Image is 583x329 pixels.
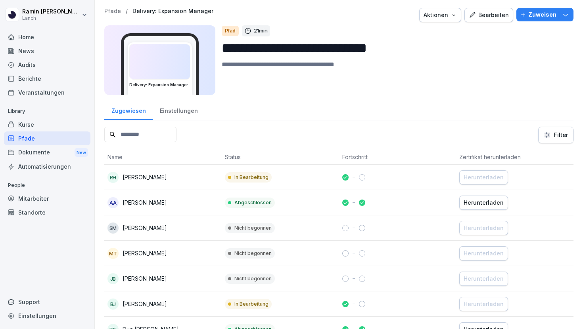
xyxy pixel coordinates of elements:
button: Herunterladen [459,246,508,261]
button: Zuweisen [516,8,573,21]
p: [PERSON_NAME] [123,249,167,257]
button: Herunterladen [459,272,508,286]
a: Mitarbeiter [4,192,90,205]
p: Lanch [22,15,80,21]
p: Nicht begonnen [234,275,272,282]
div: Herunterladen [464,198,504,207]
button: Bearbeiten [464,8,513,22]
th: Name [104,150,222,165]
p: Abgeschlossen [234,199,272,206]
div: AA [107,197,119,208]
div: New [75,148,88,157]
div: Aktionen [424,11,457,19]
p: People [4,179,90,192]
button: Herunterladen [459,221,508,235]
div: BJ [107,299,119,310]
a: Veranstaltungen [4,86,90,99]
p: Ramin [PERSON_NAME] [22,8,80,15]
a: News [4,44,90,58]
a: Standorte [4,205,90,219]
div: SM [107,223,119,234]
th: Status [222,150,339,165]
div: JB [107,273,119,284]
h3: Delivery: Expansion Manager [129,82,190,88]
div: Support [4,295,90,309]
p: Library [4,105,90,118]
a: Pfade [104,8,121,15]
a: Pfade [4,131,90,145]
p: [PERSON_NAME] [123,300,167,308]
div: Herunterladen [464,249,504,258]
p: Nicht begonnen [234,250,272,257]
a: Kurse [4,118,90,131]
a: Einstellungen [4,309,90,323]
a: Audits [4,58,90,72]
a: DokumenteNew [4,145,90,160]
button: Aktionen [419,8,461,22]
p: [PERSON_NAME] [123,224,167,232]
div: Pfad [222,26,239,36]
div: Herunterladen [464,274,504,283]
button: Herunterladen [459,297,508,311]
p: [PERSON_NAME] [123,173,167,181]
div: RH [107,172,119,183]
a: Berichte [4,72,90,86]
a: Einstellungen [153,100,205,120]
p: [PERSON_NAME] [123,198,167,207]
p: Zuweisen [528,10,556,19]
div: Dokumente [4,145,90,160]
th: Fortschritt [339,150,456,165]
div: Filter [543,131,568,139]
div: Herunterladen [464,300,504,308]
button: Herunterladen [459,196,508,210]
a: Delivery: Expansion Manager [132,8,213,15]
p: 21 min [254,27,268,35]
div: Herunterladen [464,224,504,232]
p: In Bearbeitung [234,300,268,308]
th: Zertifikat herunterladen [456,150,573,165]
div: MT [107,248,119,259]
p: / [126,8,128,15]
a: Automatisierungen [4,160,90,173]
p: In Bearbeitung [234,174,268,181]
div: Herunterladen [464,173,504,182]
a: Home [4,30,90,44]
a: Zugewiesen [104,100,153,120]
button: Herunterladen [459,170,508,184]
p: Nicht begonnen [234,224,272,232]
div: Bearbeiten [469,11,509,19]
p: [PERSON_NAME] [123,274,167,283]
button: Filter [539,127,573,143]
